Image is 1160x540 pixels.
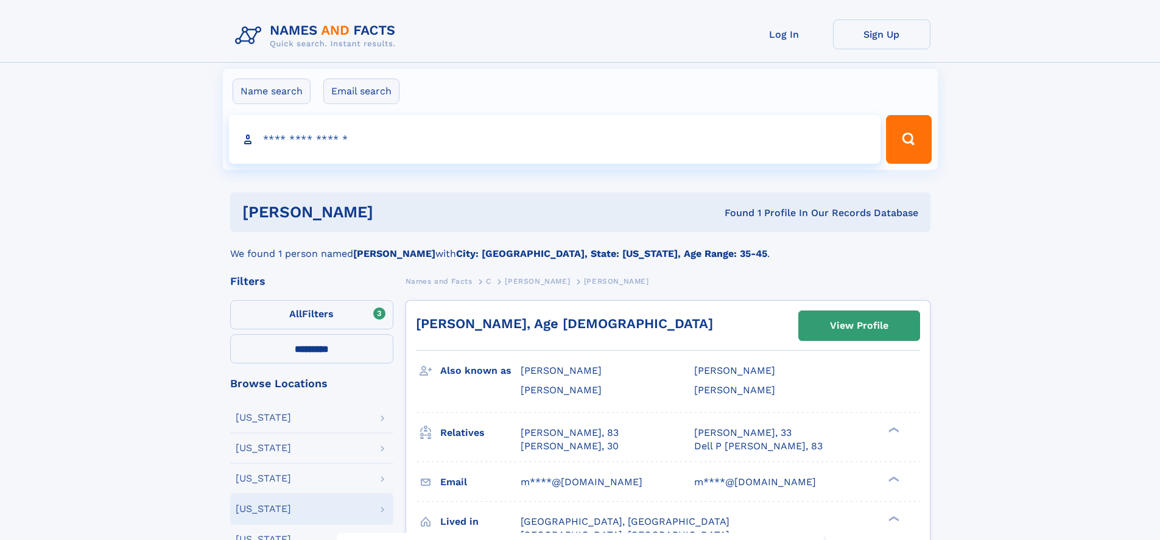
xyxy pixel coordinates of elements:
h3: Lived in [440,511,521,532]
div: [US_STATE] [236,413,291,423]
input: search input [229,115,881,164]
h3: Relatives [440,423,521,443]
label: Name search [233,79,311,104]
a: Names and Facts [406,273,473,289]
a: Sign Up [833,19,930,49]
a: [PERSON_NAME], 33 [694,426,792,440]
div: Filters [230,276,393,287]
a: [PERSON_NAME], 83 [521,426,619,440]
span: [PERSON_NAME] [521,365,602,376]
a: C [486,273,491,289]
span: [PERSON_NAME] [584,277,649,286]
div: [US_STATE] [236,443,291,453]
h1: [PERSON_NAME] [242,205,549,220]
span: [PERSON_NAME] [694,365,775,376]
a: View Profile [799,311,919,340]
img: Logo Names and Facts [230,19,406,52]
div: Browse Locations [230,378,393,389]
div: [US_STATE] [236,504,291,514]
label: Email search [323,79,399,104]
div: ❯ [885,475,900,483]
div: View Profile [830,312,888,340]
div: Found 1 Profile In Our Records Database [549,206,918,220]
span: C [486,277,491,286]
b: [PERSON_NAME] [353,248,435,259]
div: We found 1 person named with . [230,232,930,261]
div: [US_STATE] [236,474,291,483]
a: [PERSON_NAME], Age [DEMOGRAPHIC_DATA] [416,316,713,331]
h3: Email [440,472,521,493]
a: Log In [736,19,833,49]
div: ❯ [885,514,900,522]
span: All [289,308,302,320]
a: [PERSON_NAME] [505,273,570,289]
label: Filters [230,300,393,329]
button: Search Button [886,115,931,164]
b: City: [GEOGRAPHIC_DATA], State: [US_STATE], Age Range: 35-45 [456,248,767,259]
span: [PERSON_NAME] [505,277,570,286]
h3: Also known as [440,360,521,381]
span: [PERSON_NAME] [694,384,775,396]
span: [GEOGRAPHIC_DATA], [GEOGRAPHIC_DATA] [521,516,729,527]
a: [PERSON_NAME], 30 [521,440,619,453]
span: [PERSON_NAME] [521,384,602,396]
div: ❯ [885,426,900,433]
a: Dell P [PERSON_NAME], 83 [694,440,823,453]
